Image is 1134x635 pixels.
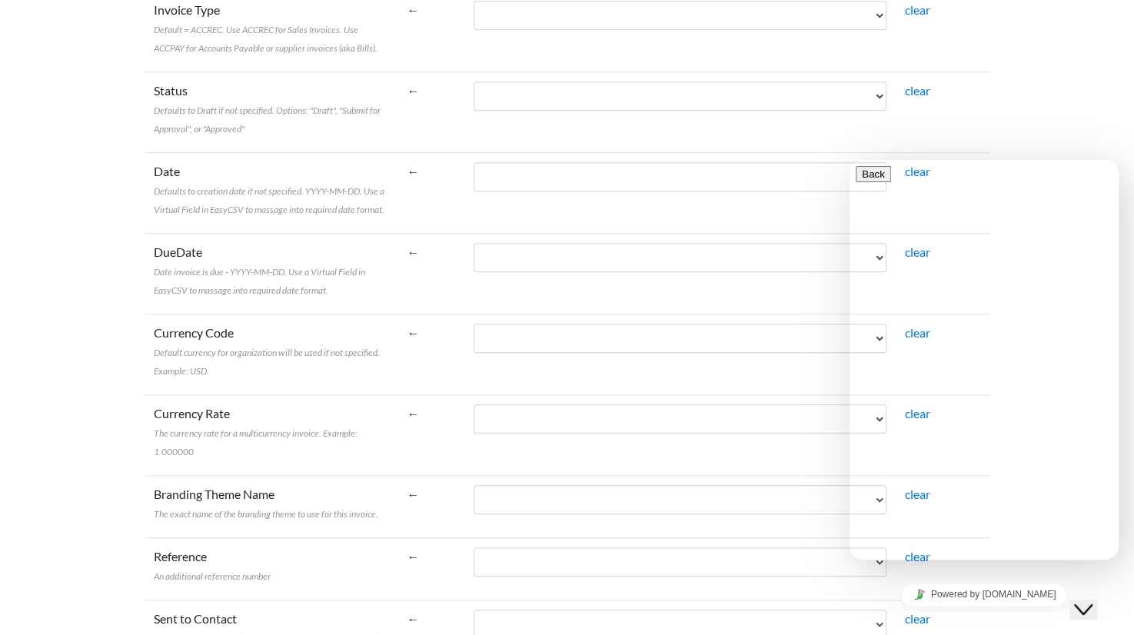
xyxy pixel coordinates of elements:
[398,152,464,233] td: ←
[154,347,380,377] span: Default currency for organization will be used if not specified. Example: USD.
[398,233,464,314] td: ←
[154,243,389,298] label: DueDate
[398,314,464,394] td: ←
[154,427,357,457] span: The currency rate for a multicurrency invoice. Example: 1.000000
[154,185,384,215] span: Defaults to creation date if not specified. YYYY-MM-DD. Use a Virtual Field in EasyCSV to massage...
[1069,573,1119,620] iframe: chat widget
[398,71,464,152] td: ←
[398,394,464,475] td: ←
[154,547,271,584] label: Reference
[905,2,930,17] a: clear
[850,577,1119,612] iframe: chat widget
[154,404,389,460] label: Currency Rate
[905,549,930,564] a: clear
[154,266,365,296] span: Date invoice is due - YYYY-MM-DD. Use a Virtual Field in EasyCSV to massage into required date fo...
[154,105,381,135] span: Defaults to Draft if not specified. Options: "Draft", "Submit for Approval", or "Approved"
[154,570,271,582] span: An additional reference number
[905,611,930,626] a: clear
[154,485,378,522] label: Branding Theme Name
[850,160,1119,560] iframe: chat widget
[398,537,464,600] td: ←
[154,162,389,218] label: Date
[154,508,378,520] span: The exact name of the branding theme to use for this invoice.
[154,324,389,379] label: Currency Code
[154,1,389,56] label: Invoice Type
[154,24,377,54] span: Default = ACCREC. Use ACCREC for Sales Invoices. Use ACCPAY for Accounts Payable or supplier invo...
[154,81,389,137] label: Status
[905,83,930,98] a: clear
[398,475,464,537] td: ←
